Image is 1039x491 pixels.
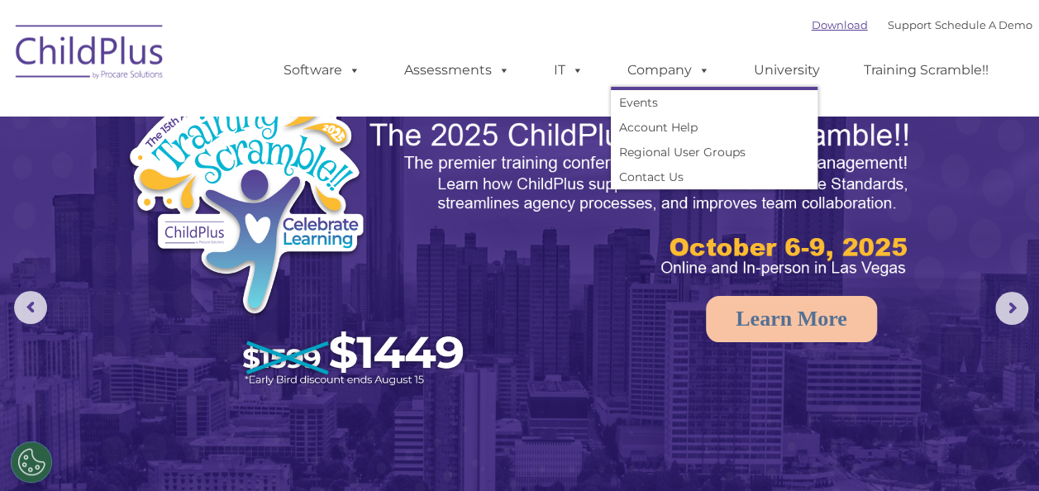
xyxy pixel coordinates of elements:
[812,18,1032,31] font: |
[737,54,836,87] a: University
[611,90,817,115] a: Events
[611,115,817,140] a: Account Help
[7,13,173,96] img: ChildPlus by Procare Solutions
[935,18,1032,31] a: Schedule A Demo
[267,54,377,87] a: Software
[812,18,868,31] a: Download
[11,441,52,483] button: Cookies Settings
[230,177,300,189] span: Phone number
[706,296,877,342] a: Learn More
[537,54,600,87] a: IT
[611,54,727,87] a: Company
[388,54,527,87] a: Assessments
[888,18,932,31] a: Support
[847,54,1005,87] a: Training Scramble!!
[230,109,280,122] span: Last name
[611,164,817,189] a: Contact Us
[611,140,817,164] a: Regional User Groups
